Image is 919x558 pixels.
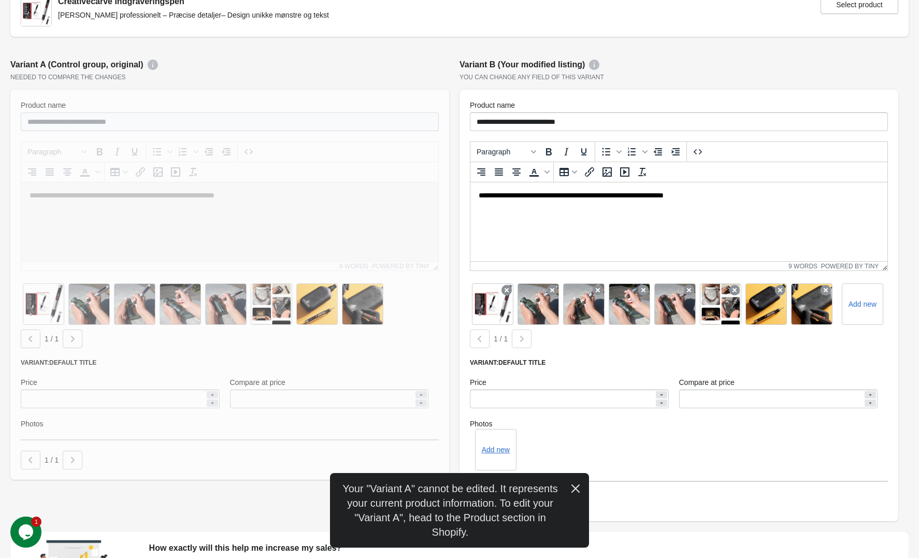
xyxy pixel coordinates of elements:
[470,419,888,429] label: Photos
[556,163,581,181] button: Table
[879,262,887,270] div: Resize
[849,299,877,309] label: Add new
[667,143,684,161] button: Increase indent
[482,446,510,454] button: Add new
[45,456,59,464] span: 1 / 1
[575,143,593,161] button: Underline
[470,100,515,110] label: Product name
[149,542,898,554] div: How exactly will this help me increase my sales?
[581,163,598,181] button: Insert/edit link
[788,263,817,270] button: 9 words
[472,163,490,181] button: Align right
[10,517,44,548] iframe: chat widget
[330,473,589,548] div: Your "Variant A" cannot be edited. It represents your current product information. To edit your "...
[45,335,59,343] span: 1 / 1
[540,143,557,161] button: Bold
[10,59,449,71] div: Variant A (Control group, original)
[525,163,551,181] div: Text color
[616,163,634,181] button: Insert/edit media
[679,377,735,388] label: Compare at price
[490,163,508,181] button: Justify
[598,163,616,181] button: Insert/edit image
[472,143,540,161] button: Blocks
[494,335,508,343] span: 1 / 1
[597,143,623,161] div: Bullet list
[460,59,898,71] div: Variant B (Your modified listing)
[649,143,667,161] button: Decrease indent
[557,143,575,161] button: Italic
[634,163,651,181] button: Clear formatting
[470,182,887,261] iframe: Rich Text Area. Press ALT-0 for help.
[58,11,329,19] span: [PERSON_NAME] professionelt – Præcise detaljer – Design unikke mønstre og tekst
[821,263,879,270] a: Powered by Tiny
[623,143,649,161] div: Numbered list
[689,143,707,161] button: Source code
[460,73,898,81] div: You can change any field of this variant
[470,377,486,388] label: Price
[836,1,883,9] span: Select product
[508,163,525,181] button: Align center
[10,73,449,81] div: Needed to compare the changes
[477,148,527,156] span: Paragraph
[470,359,888,367] div: Variant: Default Title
